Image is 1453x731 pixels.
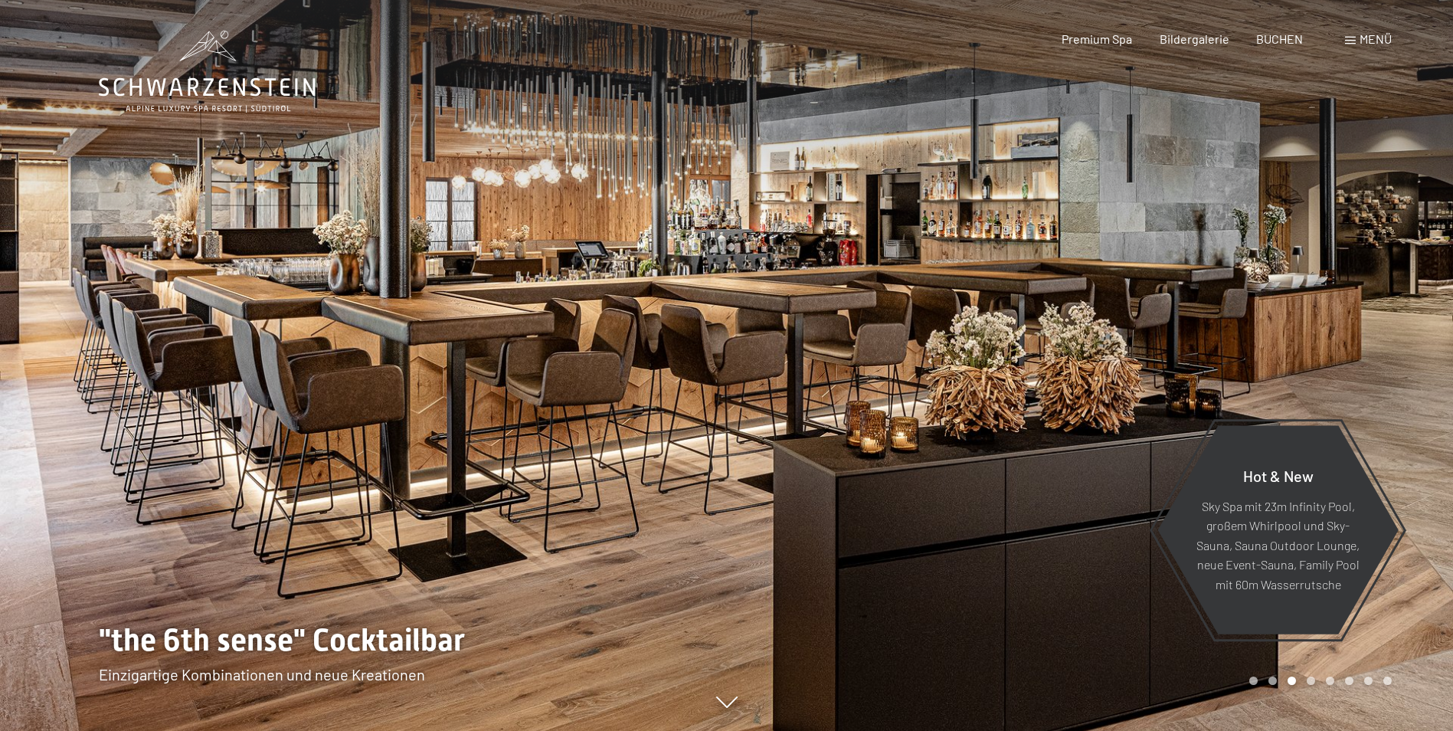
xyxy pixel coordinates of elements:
[1360,31,1392,46] span: Menü
[1364,677,1373,685] div: Carousel Page 7
[1256,31,1303,46] a: BUCHEN
[1326,677,1334,685] div: Carousel Page 5
[1157,425,1399,635] a: Hot & New Sky Spa mit 23m Infinity Pool, großem Whirlpool und Sky-Sauna, Sauna Outdoor Lounge, ne...
[1307,677,1315,685] div: Carousel Page 4
[1062,31,1132,46] a: Premium Spa
[1249,677,1258,685] div: Carousel Page 1
[1268,677,1277,685] div: Carousel Page 2
[1383,677,1392,685] div: Carousel Page 8
[1288,677,1296,685] div: Carousel Page 3 (Current Slide)
[1345,677,1353,685] div: Carousel Page 6
[1195,496,1361,594] p: Sky Spa mit 23m Infinity Pool, großem Whirlpool und Sky-Sauna, Sauna Outdoor Lounge, neue Event-S...
[1243,466,1314,484] span: Hot & New
[1160,31,1229,46] a: Bildergalerie
[1244,677,1392,685] div: Carousel Pagination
